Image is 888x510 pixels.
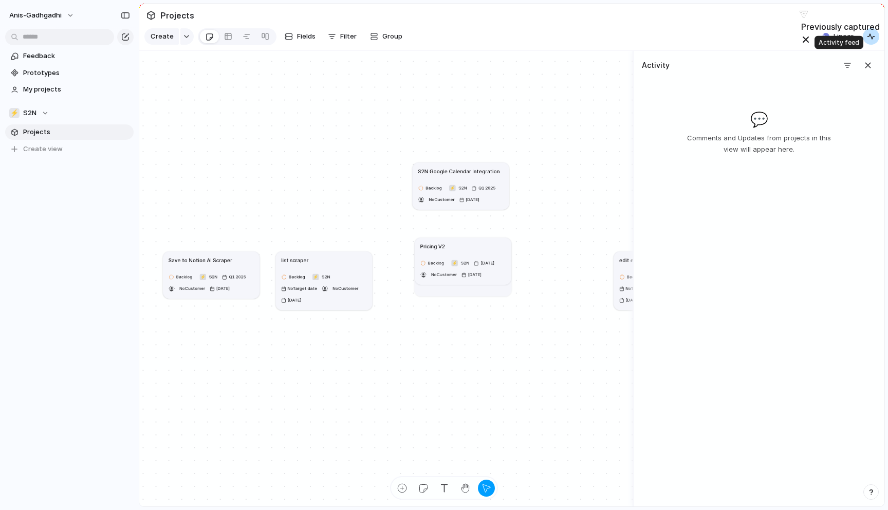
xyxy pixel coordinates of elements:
span: No Customer [429,196,455,202]
span: Prototypes [23,68,130,78]
span: Backlog [176,274,192,280]
button: anis-gadhgadhi [5,7,80,24]
div: Activity feed [815,36,863,49]
span: No Customer [179,285,205,290]
span: Projects [158,6,196,25]
span: Backlog [425,185,441,191]
button: Backlog [416,183,446,193]
button: NoCustomer [331,283,360,294]
span: S2N [209,274,217,280]
button: [DATE] [280,295,303,305]
button: ⚡S2N [5,105,134,121]
span: Q1 2025 [227,273,247,281]
span: Projects [23,127,130,137]
span: [DATE] [216,285,230,292]
button: [DATE] [472,258,497,268]
button: NoCustomer [428,194,456,205]
button: ⚡S2N [447,183,468,193]
div: ⚡ [312,274,319,280]
p: Comments and Updates from projects in this view will appear here. [680,132,838,155]
h1: edit existing page [619,256,664,264]
span: S2N [322,274,330,280]
button: ⚡S2N [310,271,331,282]
span: Group [382,31,402,42]
span: Feedback [23,51,130,61]
span: Backlog [289,274,305,280]
button: Backlog [418,258,448,268]
span: Fields [297,31,316,42]
button: NoCustomer [178,283,207,294]
span: [DATE] [288,297,301,303]
h1: S2N Google Calendar Integration [418,167,499,175]
h1: list scraper [281,256,308,264]
button: Create [144,28,179,45]
span: S2N [23,108,36,118]
span: S2N [460,260,469,266]
button: NoCustomer [430,269,458,280]
a: Feedback [5,48,134,64]
button: ⚡S2N [449,258,470,268]
span: anis-gadhgadhi [9,10,62,21]
button: Filter [324,28,361,45]
span: 💬 [750,108,768,130]
button: Backlog [167,271,196,282]
span: Backlog [627,274,643,280]
button: Fields [281,28,320,45]
a: My projects [5,82,134,97]
button: Backlog [280,271,309,282]
button: Create view [5,141,134,157]
button: Q1 2025 [220,271,249,282]
div: ⚡ [449,185,456,191]
span: S2N [458,185,467,191]
button: Q1 2025 [470,183,498,193]
button: [DATE] [457,194,480,205]
button: [DATE] [208,283,231,294]
button: NoTarget date [618,283,657,294]
span: Create view [23,144,63,154]
a: Prototypes [5,65,134,81]
span: No Target date [288,285,318,292]
button: [DATE] [618,295,641,305]
button: Backlog [618,271,647,282]
span: Q1 2025 [477,184,497,192]
span: My projects [23,84,130,95]
span: [DATE] [468,271,481,278]
span: [DATE] [479,259,496,267]
button: [DATE] [460,269,483,280]
span: [DATE] [625,297,639,303]
span: No Customer [431,271,457,277]
div: ⚡ [199,274,206,280]
button: Group [365,28,408,45]
button: NoTarget date [280,283,319,294]
button: ⚡S2N [198,271,219,282]
span: No Customer [332,285,358,290]
span: No Target date [625,285,655,292]
span: Create [151,31,174,42]
a: Projects [5,124,134,140]
div: ⚡ [9,108,20,118]
h1: Pricing V2 [420,242,445,250]
div: ⚡ [451,260,458,266]
span: Backlog [428,260,443,266]
span: [DATE] [466,196,479,203]
h3: Activity [642,60,670,70]
span: Filter [340,31,357,42]
h1: Save to Notion AI Scraper [169,256,232,264]
button: Linear [818,29,858,44]
span: Linear [834,31,854,42]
